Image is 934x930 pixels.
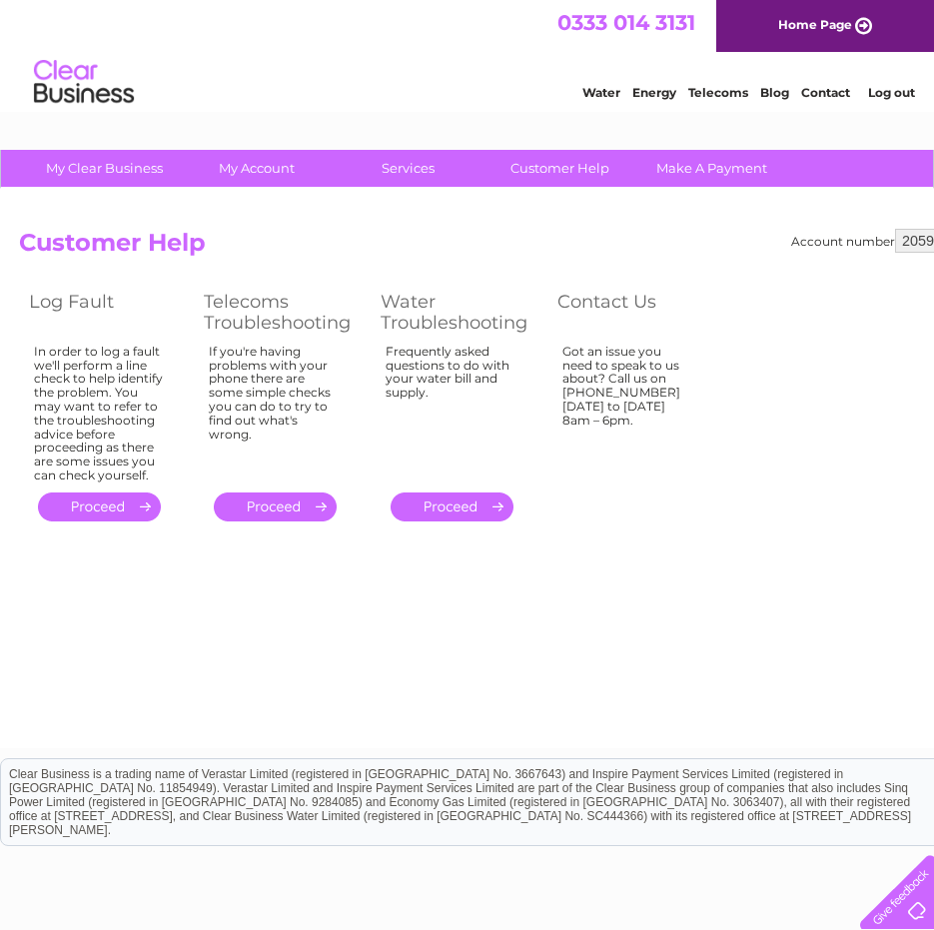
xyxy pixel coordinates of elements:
a: Make A Payment [629,150,794,187]
a: . [38,492,161,521]
a: Water [582,85,620,100]
a: Energy [632,85,676,100]
th: Log Fault [19,286,194,339]
div: If you're having problems with your phone there are some simple checks you can do to try to find ... [209,345,341,474]
div: Frequently asked questions to do with your water bill and supply. [386,345,517,474]
a: Contact [801,85,850,100]
a: Blog [760,85,789,100]
a: Services [326,150,490,187]
a: Log out [868,85,915,100]
a: Telecoms [688,85,748,100]
a: . [391,492,513,521]
img: logo.png [33,52,135,113]
a: Customer Help [477,150,642,187]
a: 0333 014 3131 [557,10,695,35]
a: . [214,492,337,521]
div: In order to log a fault we'll perform a line check to help identify the problem. You may want to ... [34,345,164,482]
th: Contact Us [547,286,722,339]
div: Got an issue you need to speak to us about? Call us on [PHONE_NUMBER] [DATE] to [DATE] 8am – 6pm. [562,345,692,474]
a: My Clear Business [22,150,187,187]
th: Water Troubleshooting [371,286,547,339]
a: My Account [174,150,339,187]
th: Telecoms Troubleshooting [194,286,371,339]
